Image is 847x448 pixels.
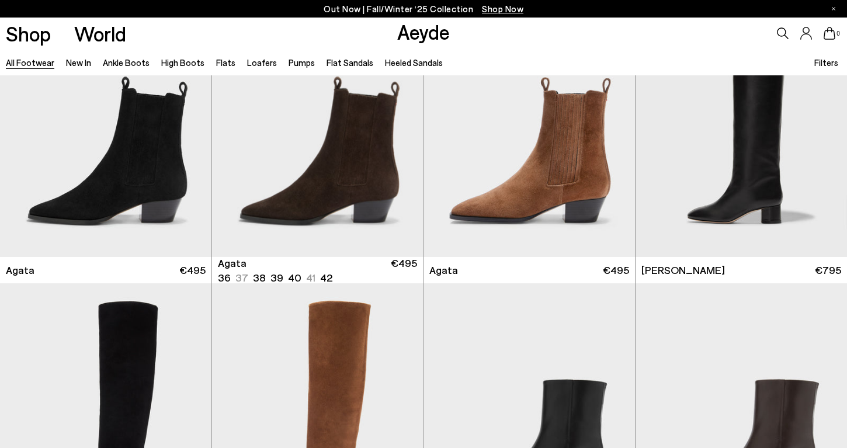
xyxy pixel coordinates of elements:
span: Filters [814,57,838,68]
a: Flat Sandals [327,57,373,68]
span: 0 [835,30,841,37]
span: Agata [218,256,247,270]
a: All Footwear [6,57,54,68]
a: Shop [6,23,51,44]
a: Ankle Boots [103,57,150,68]
span: €495 [179,263,206,277]
a: World [74,23,126,44]
li: 38 [253,270,266,285]
span: Agata [429,263,458,277]
span: €495 [603,263,629,277]
a: Agata 36 37 38 39 40 41 42 €495 [212,257,423,283]
span: Navigate to /collections/new-in [482,4,523,14]
a: New In [66,57,91,68]
li: 42 [320,270,332,285]
span: €495 [391,256,417,285]
a: Pumps [289,57,315,68]
a: High Boots [161,57,204,68]
span: €795 [815,263,841,277]
p: Out Now | Fall/Winter ‘25 Collection [324,2,523,16]
a: Loafers [247,57,277,68]
li: 36 [218,270,231,285]
li: 40 [288,270,301,285]
a: Agata €495 [423,257,635,283]
span: [PERSON_NAME] [641,263,725,277]
a: Flats [216,57,235,68]
li: 39 [270,270,283,285]
span: Agata [6,263,34,277]
a: 0 [824,27,835,40]
a: Aeyde [397,19,450,44]
a: Heeled Sandals [385,57,443,68]
ul: variant [218,270,329,285]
